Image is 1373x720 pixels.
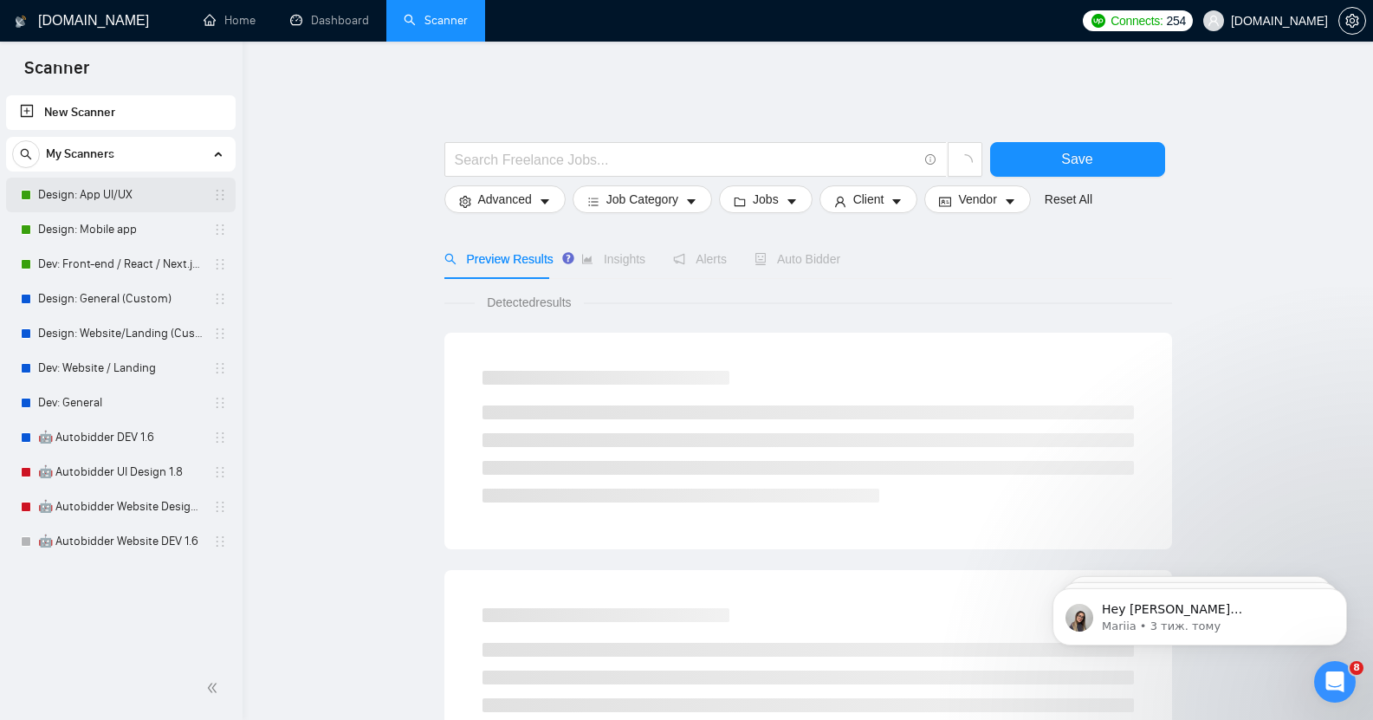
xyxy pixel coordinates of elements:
span: holder [213,327,227,341]
span: user [834,195,846,208]
span: Advanced [478,190,532,209]
a: New Scanner [20,95,222,130]
img: logo [15,8,27,36]
button: barsJob Categorycaret-down [573,185,712,213]
iframe: Intercom live chat [1314,661,1356,703]
iframe: Intercom notifications повідомлення [1027,552,1373,673]
span: Job Category [606,190,678,209]
span: loading [957,154,973,170]
span: caret-down [786,195,798,208]
span: Connects: [1111,11,1163,30]
button: Save [990,142,1165,177]
span: Save [1061,148,1092,170]
button: search [12,140,40,168]
a: 🤖 Autobidder Website Design 1.8 [38,490,203,524]
button: setting [1338,7,1366,35]
span: caret-down [685,195,697,208]
span: holder [213,223,227,237]
button: folderJobscaret-down [719,185,813,213]
span: Jobs [753,190,779,209]
span: robot [755,253,767,265]
span: holder [213,465,227,479]
a: searchScanner [404,13,468,28]
span: Auto Bidder [755,252,840,266]
span: Alerts [673,252,727,266]
a: Design: General (Custom) [38,282,203,316]
span: idcard [939,195,951,208]
a: dashboardDashboard [290,13,369,28]
span: caret-down [891,195,903,208]
span: 254 [1167,11,1186,30]
span: caret-down [539,195,551,208]
span: user [1208,15,1220,27]
span: notification [673,253,685,265]
span: holder [213,188,227,202]
button: idcardVendorcaret-down [924,185,1030,213]
span: holder [213,500,227,514]
a: Dev: Website / Landing [38,351,203,386]
span: setting [459,195,471,208]
a: homeHome [204,13,256,28]
span: holder [213,361,227,375]
a: Dev: General [38,386,203,420]
a: Design: App UI/UX [38,178,203,212]
a: Dev: Front-end / React / Next.js / WebGL / GSAP [38,247,203,282]
span: caret-down [1004,195,1016,208]
span: folder [734,195,746,208]
img: upwork-logo.png [1091,14,1105,28]
a: 🤖 Autobidder DEV 1.6 [38,420,203,455]
span: holder [213,257,227,271]
input: Search Freelance Jobs... [455,149,917,171]
span: My Scanners [46,137,114,172]
span: holder [213,535,227,548]
div: Tooltip anchor [560,250,576,266]
button: settingAdvancedcaret-down [444,185,566,213]
span: holder [213,292,227,306]
span: bars [587,195,599,208]
span: holder [213,396,227,410]
span: 8 [1350,661,1363,675]
li: New Scanner [6,95,236,130]
li: My Scanners [6,137,236,559]
a: Design: Website/Landing (Custom) [38,316,203,351]
span: search [444,253,457,265]
span: search [13,148,39,160]
a: Design: Mobile app [38,212,203,247]
span: Vendor [958,190,996,209]
span: Scanner [10,55,103,92]
a: Reset All [1045,190,1092,209]
span: holder [213,431,227,444]
a: setting [1338,14,1366,28]
button: userClientcaret-down [819,185,918,213]
span: Preview Results [444,252,554,266]
span: double-left [206,679,223,697]
span: Insights [581,252,645,266]
a: 🤖 Autobidder Website DEV 1.6 [38,524,203,559]
span: setting [1339,14,1365,28]
span: Client [853,190,884,209]
span: Detected results [475,293,583,312]
a: 🤖 Autobidder UI Design 1.8 [38,455,203,490]
span: area-chart [581,253,593,265]
span: info-circle [925,154,936,165]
